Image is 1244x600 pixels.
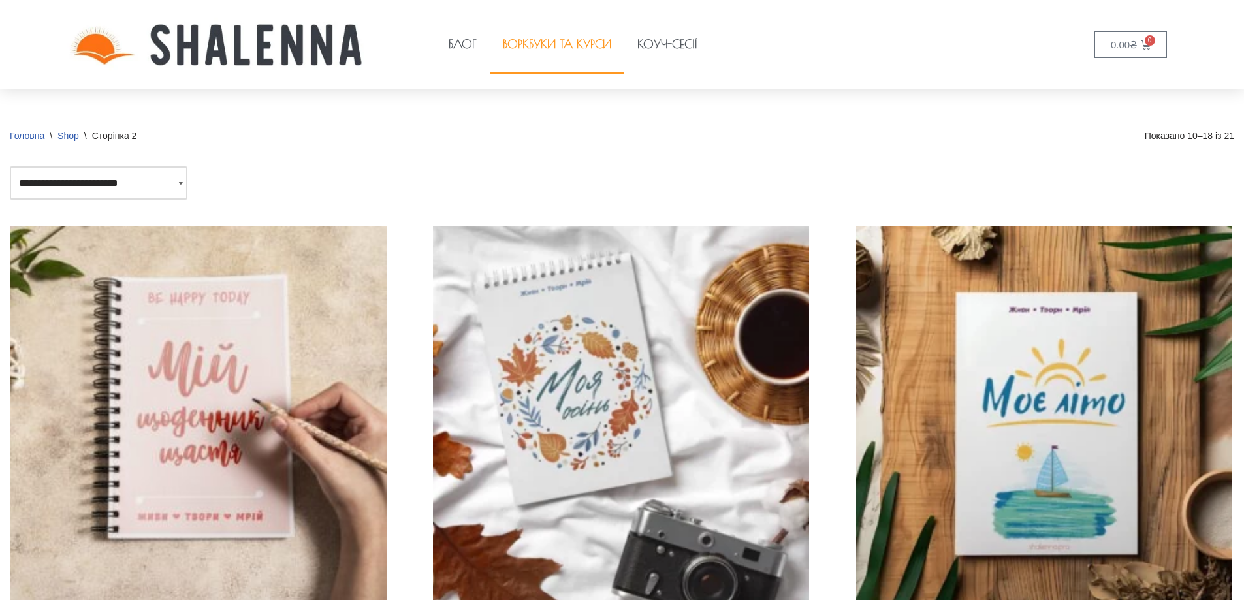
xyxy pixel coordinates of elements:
[44,131,57,141] span: \
[624,14,710,74] a: Коуч-сесії
[1145,129,1234,153] p: Показано 10–18 із 21
[1094,31,1167,58] a: 0.00₴ 0
[10,129,136,144] nav: Breadcrumb
[1130,39,1138,50] span: ₴
[490,14,624,74] a: Воркбуки та курси
[79,131,92,141] span: \
[436,14,993,74] nav: Меню
[1111,39,1138,50] bdi: 0.00
[10,166,187,200] select: Замовлення магазину
[10,131,44,141] a: Головна
[57,131,79,141] a: Shop
[436,14,490,74] a: Блог
[1145,35,1155,46] span: 0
